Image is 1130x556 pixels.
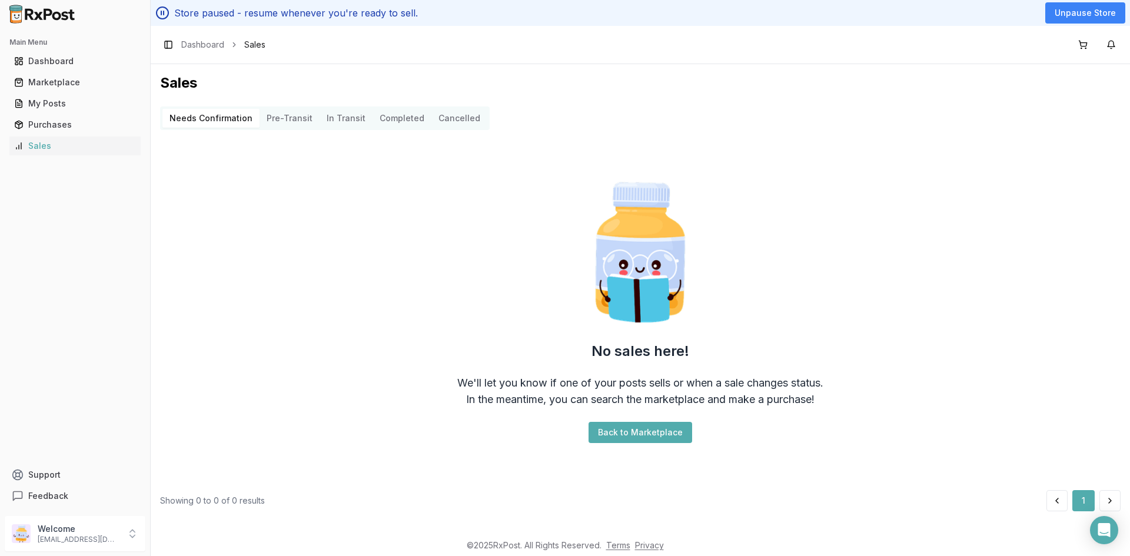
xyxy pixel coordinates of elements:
[606,540,630,550] a: Terms
[9,135,141,157] a: Sales
[9,72,141,93] a: Marketplace
[14,98,136,109] div: My Posts
[457,375,823,391] div: We'll let you know if one of your posts sells or when a sale changes status.
[160,495,265,507] div: Showing 0 to 0 of 0 results
[466,391,815,408] div: In the meantime, you can search the marketplace and make a purchase!
[160,74,1121,92] h1: Sales
[38,535,119,544] p: [EMAIL_ADDRESS][DOMAIN_NAME]
[28,490,68,502] span: Feedback
[5,5,80,24] img: RxPost Logo
[565,177,716,328] img: Smart Pill Bottle
[9,93,141,114] a: My Posts
[589,422,692,443] button: Back to Marketplace
[1090,516,1118,544] div: Open Intercom Messenger
[174,6,418,20] p: Store paused - resume whenever you're ready to sell.
[635,540,664,550] a: Privacy
[9,114,141,135] a: Purchases
[14,76,136,88] div: Marketplace
[1045,2,1125,24] button: Unpause Store
[9,51,141,72] a: Dashboard
[320,109,373,128] button: In Transit
[5,52,145,71] button: Dashboard
[12,524,31,543] img: User avatar
[431,109,487,128] button: Cancelled
[1072,490,1095,511] button: 1
[181,39,224,51] a: Dashboard
[260,109,320,128] button: Pre-Transit
[591,342,689,361] h2: No sales here!
[5,94,145,113] button: My Posts
[5,464,145,485] button: Support
[5,73,145,92] button: Marketplace
[373,109,431,128] button: Completed
[5,115,145,134] button: Purchases
[244,39,265,51] span: Sales
[14,55,136,67] div: Dashboard
[14,119,136,131] div: Purchases
[9,38,141,47] h2: Main Menu
[14,140,136,152] div: Sales
[5,485,145,507] button: Feedback
[5,136,145,155] button: Sales
[181,39,265,51] nav: breadcrumb
[38,523,119,535] p: Welcome
[162,109,260,128] button: Needs Confirmation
